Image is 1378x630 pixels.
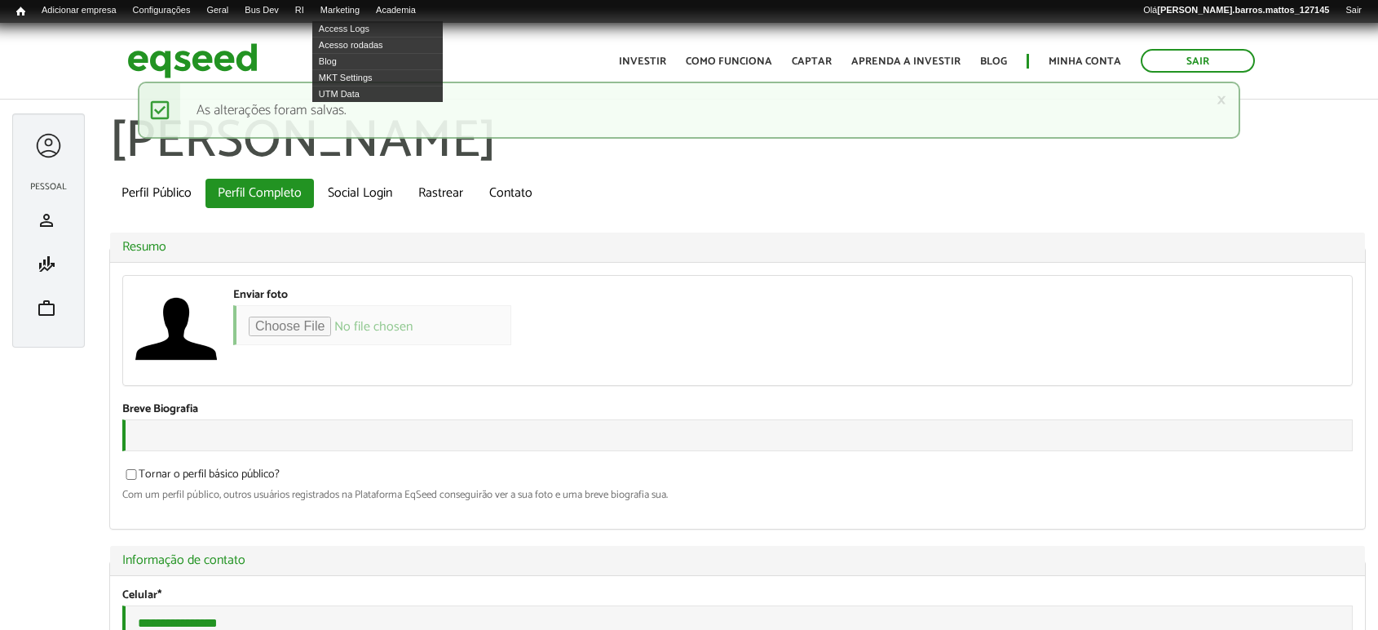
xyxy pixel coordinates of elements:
[16,6,25,17] span: Início
[236,4,287,17] a: Bus Dev
[1217,91,1226,109] a: ×
[368,4,424,17] a: Academia
[33,131,64,161] a: Expandir menu
[980,56,1007,67] a: Blog
[122,554,1353,567] a: Informação de contato
[122,404,198,415] label: Breve Biografia
[25,299,72,318] a: work
[477,179,545,208] a: Contato
[287,4,312,17] a: RI
[122,469,280,486] label: Tornar o perfil básico público?
[135,288,217,370] img: Foto de Rafael Cordeiro de Andrade
[37,211,56,230] span: person
[122,590,161,601] label: Celular
[122,490,1353,500] div: Com um perfil público, outros usuários registrados na Plataforma EqSeed conseguirão ver a sua fot...
[233,290,288,301] label: Enviar foto
[25,255,72,274] a: finance_mode
[198,4,236,17] a: Geral
[135,288,217,370] a: Ver perfil do usuário.
[1049,56,1121,67] a: Minha conta
[157,586,161,605] span: Este campo é obrigatório.
[37,255,56,274] span: finance_mode
[1141,49,1255,73] a: Sair
[127,39,258,82] img: EqSeed
[21,242,76,286] li: Minha simulação
[109,179,204,208] a: Perfil Público
[21,286,76,331] li: Meu portfólio
[316,179,404,208] a: Social Login
[109,113,1366,171] h1: [PERSON_NAME]
[619,56,666,67] a: Investir
[8,4,33,20] a: Início
[125,4,199,17] a: Configurações
[205,179,314,208] a: Perfil Completo
[851,56,961,67] a: Aprenda a investir
[792,56,832,67] a: Captar
[117,469,146,480] input: Tornar o perfil básico público?
[21,182,76,192] h2: Pessoal
[21,198,76,242] li: Meu perfil
[312,4,368,17] a: Marketing
[138,82,1240,139] div: As alterações foram salvas.
[312,20,443,37] a: Access Logs
[33,4,125,17] a: Adicionar empresa
[1157,5,1329,15] strong: [PERSON_NAME].barros.mattos_127145
[122,241,1353,254] a: Resumo
[406,179,475,208] a: Rastrear
[37,299,56,318] span: work
[1337,4,1370,17] a: Sair
[686,56,772,67] a: Como funciona
[1135,4,1337,17] a: Olá[PERSON_NAME].barros.mattos_127145
[25,211,72,230] a: person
